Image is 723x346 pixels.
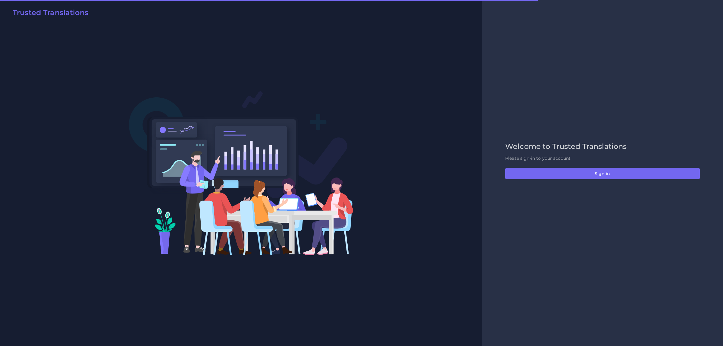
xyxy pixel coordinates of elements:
[505,142,700,151] h2: Welcome to Trusted Translations
[8,8,88,19] a: Trusted Translations
[505,168,700,179] button: Sign in
[129,91,354,256] img: Login V2
[13,8,88,17] h2: Trusted Translations
[505,155,700,162] p: Please sign-in to your account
